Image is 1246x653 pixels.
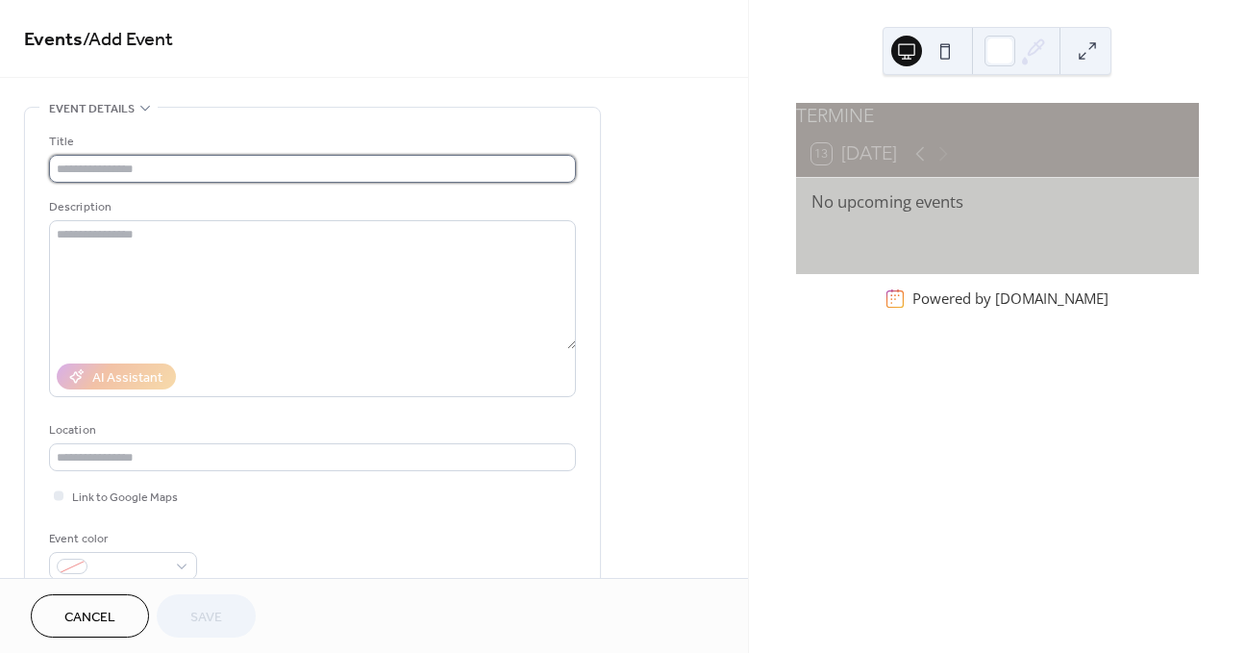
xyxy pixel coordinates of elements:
[49,197,572,217] div: Description
[64,608,115,628] span: Cancel
[796,103,1199,131] div: TERMINE
[49,420,572,440] div: Location
[811,189,1184,213] div: No upcoming events
[83,21,173,59] span: / Add Event
[49,99,135,119] span: Event details
[995,289,1109,308] a: [DOMAIN_NAME]
[31,594,149,638] button: Cancel
[24,21,83,59] a: Events
[49,132,572,152] div: Title
[912,289,1109,308] div: Powered by
[72,488,178,508] span: Link to Google Maps
[49,529,193,549] div: Event color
